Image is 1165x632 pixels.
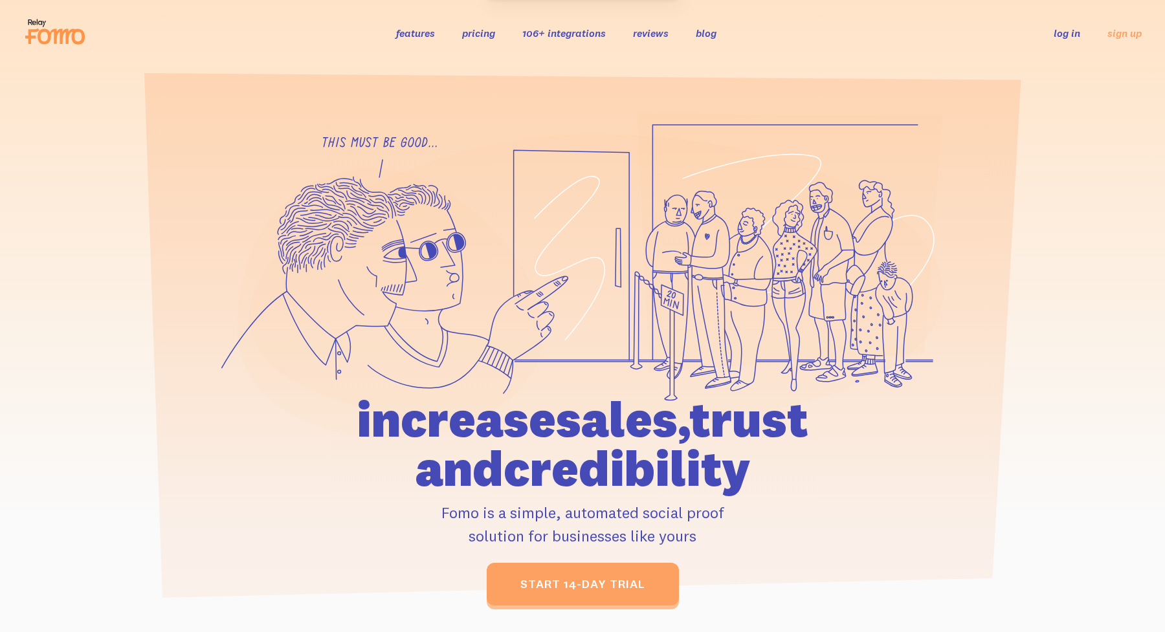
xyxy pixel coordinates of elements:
[462,27,495,39] a: pricing
[1054,27,1080,39] a: log in
[696,27,716,39] a: blog
[283,395,882,493] h1: increase sales, trust and credibility
[283,501,882,547] p: Fomo is a simple, automated social proof solution for businesses like yours
[633,27,669,39] a: reviews
[522,27,606,39] a: 106+ integrations
[396,27,435,39] a: features
[1107,27,1142,40] a: sign up
[487,563,679,605] a: start 14-day trial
